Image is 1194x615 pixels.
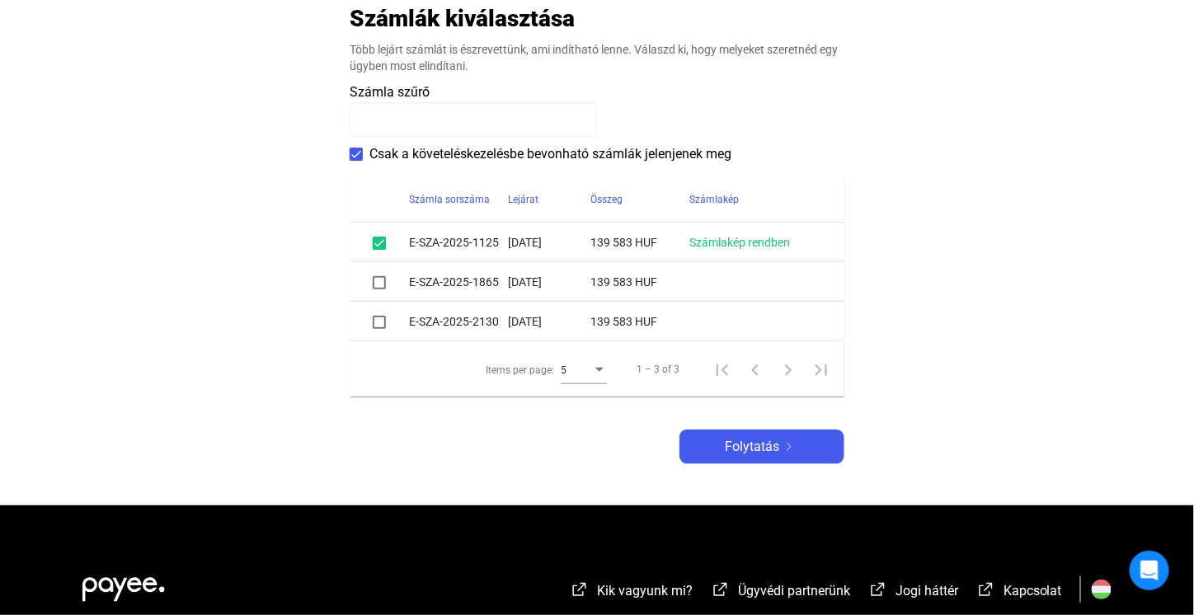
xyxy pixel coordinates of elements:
[689,190,825,209] div: Számlakép
[350,84,430,100] span: Számla szűrő
[805,353,838,386] button: Last page
[486,360,554,380] div: Items per page:
[1004,583,1062,599] span: Kapcsolat
[508,223,590,262] td: [DATE]
[976,585,1062,601] a: external-link-whiteKapcsolat
[590,190,623,209] div: Összeg
[739,353,772,386] button: Previous page
[868,585,958,601] a: external-link-whiteJogi háttér
[561,364,566,376] span: 5
[570,581,590,598] img: external-link-white
[738,583,850,599] span: Ügyvédi partnerünk
[976,581,996,598] img: external-link-white
[779,443,799,451] img: arrow-right-white
[895,583,958,599] span: Jogi háttér
[350,41,844,74] div: Több lejárt számlát is észrevettünk, ami indítható lenne. Válaszd ki, hogy melyeket szeretnéd egy...
[689,236,790,249] a: Számlakép rendben
[679,430,844,464] button: Folytatásarrow-right-white
[637,359,679,379] div: 1 – 3 of 3
[590,302,689,341] td: 139 583 HUF
[772,353,805,386] button: Next page
[725,437,779,457] span: Folytatás
[508,302,590,341] td: [DATE]
[868,581,888,598] img: external-link-white
[711,581,731,598] img: external-link-white
[1130,551,1169,590] div: Open Intercom Messenger
[689,190,739,209] div: Számlakép
[1092,580,1112,599] img: HU.svg
[590,223,689,262] td: 139 583 HUF
[561,359,607,379] mat-select: Items per page:
[409,223,508,262] td: E-SZA-2025-1125
[82,568,165,602] img: white-payee-white-dot.svg
[508,262,590,302] td: [DATE]
[369,144,731,164] span: Csak a követeléskezelésbe bevonható számlák jelenjenek meg
[409,262,508,302] td: E-SZA-2025-1865
[706,353,739,386] button: First page
[409,302,508,341] td: E-SZA-2025-2130
[597,583,693,599] span: Kik vagyunk mi?
[590,262,689,302] td: 139 583 HUF
[711,585,850,601] a: external-link-whiteÜgyvédi partnerünk
[508,190,538,209] div: Lejárat
[570,585,693,601] a: external-link-whiteKik vagyunk mi?
[409,190,508,209] div: Számla sorszáma
[409,190,490,209] div: Számla sorszáma
[350,4,575,33] h2: Számlák kiválasztása
[508,190,590,209] div: Lejárat
[590,190,689,209] div: Összeg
